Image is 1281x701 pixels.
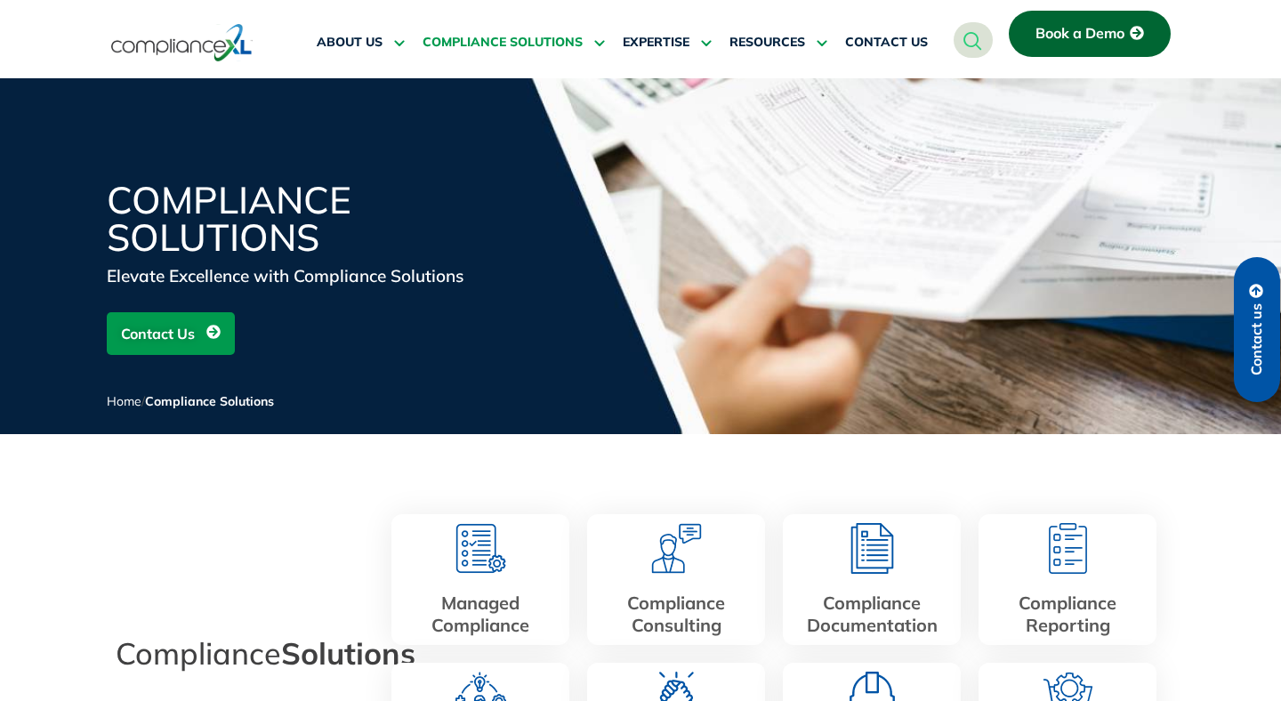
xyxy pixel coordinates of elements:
[111,22,253,63] img: logo-one.svg
[107,181,534,256] h1: Compliance Solutions
[116,636,365,672] h2: Compliance
[1234,257,1280,402] a: Contact us
[423,21,605,64] a: COMPLIANCE SOLUTIONS
[107,263,534,288] div: Elevate Excellence with Compliance Solutions
[145,393,274,409] span: Compliance Solutions
[845,35,928,51] span: CONTACT US
[107,393,274,409] span: /
[1035,26,1124,42] span: Book a Demo
[431,592,529,636] a: Managed Compliance
[729,35,805,51] span: RESOURCES
[423,35,583,51] span: COMPLIANCE SOLUTIONS
[317,35,383,51] span: ABOUT US
[623,35,689,51] span: EXPERTISE
[623,21,712,64] a: EXPERTISE
[317,21,405,64] a: ABOUT US
[729,21,827,64] a: RESOURCES
[107,393,141,409] a: Home
[281,634,415,673] b: Solutions
[1009,11,1171,57] a: Book a Demo
[1249,303,1265,375] span: Contact us
[107,312,235,355] a: Contact Us
[627,592,725,636] a: Compliance Consulting
[845,21,928,64] a: CONTACT US
[807,592,938,636] a: Compliance Documentation
[121,317,195,350] span: Contact Us
[954,22,993,58] a: navsearch-button
[1019,592,1116,636] a: Compliance Reporting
